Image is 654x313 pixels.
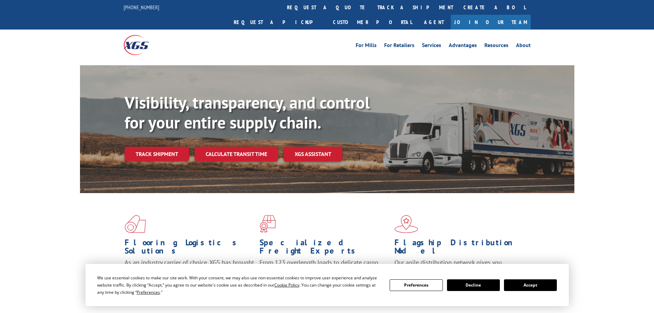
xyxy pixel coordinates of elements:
[484,43,508,50] a: Resources
[394,215,418,233] img: xgs-icon-flagship-distribution-model-red
[449,43,477,50] a: Advantages
[137,289,160,295] span: Preferences
[504,279,557,291] button: Accept
[125,215,146,233] img: xgs-icon-total-supply-chain-intelligence-red
[260,215,276,233] img: xgs-icon-focused-on-flooring-red
[125,258,254,283] span: As an industry carrier of choice, XGS has brought innovation and dedication to flooring logistics...
[125,238,254,258] h1: Flooring Logistics Solutions
[124,4,159,11] a: [PHONE_NUMBER]
[384,43,414,50] a: For Retailers
[229,15,328,30] a: Request a pickup
[516,43,531,50] a: About
[195,147,278,161] a: Calculate transit time
[451,15,531,30] a: Join Our Team
[417,15,451,30] a: Agent
[422,43,441,50] a: Services
[260,238,389,258] h1: Specialized Freight Experts
[125,92,370,133] b: Visibility, transparency, and control for your entire supply chain.
[97,274,381,296] div: We use essential cookies to make our site work. With your consent, we may also use non-essential ...
[394,238,524,258] h1: Flagship Distribution Model
[328,15,417,30] a: Customer Portal
[260,258,389,289] p: From 123 overlength loads to delicate cargo, our experienced staff knows the best way to move you...
[85,264,569,306] div: Cookie Consent Prompt
[125,147,189,161] a: Track shipment
[390,279,443,291] button: Preferences
[274,282,299,288] span: Cookie Policy
[394,258,521,275] span: Our agile distribution network gives you nationwide inventory management on demand.
[447,279,500,291] button: Decline
[356,43,377,50] a: For Mills
[284,147,342,161] a: XGS ASSISTANT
